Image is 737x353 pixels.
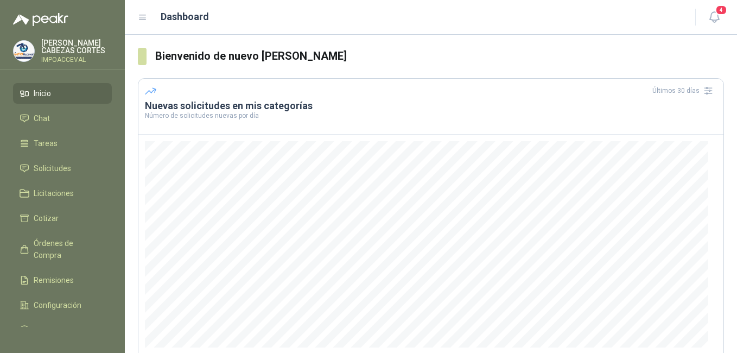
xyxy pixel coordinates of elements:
[34,112,50,124] span: Chat
[13,208,112,229] a: Cotizar
[13,295,112,316] a: Configuración
[34,324,96,336] span: Manuales y ayuda
[13,183,112,204] a: Licitaciones
[145,99,717,112] h3: Nuevas solicitudes en mis categorías
[13,233,112,266] a: Órdenes de Compra
[13,13,68,26] img: Logo peakr
[13,270,112,291] a: Remisiones
[41,56,112,63] p: IMPOACCEVAL
[41,39,112,54] p: [PERSON_NAME] CABEZAS CORTES
[652,82,717,99] div: Últimos 30 días
[34,212,59,224] span: Cotizar
[13,108,112,129] a: Chat
[34,237,101,261] span: Órdenes de Compra
[13,83,112,104] a: Inicio
[161,9,209,24] h1: Dashboard
[13,158,112,179] a: Solicitudes
[13,320,112,341] a: Manuales y ayuda
[14,41,34,61] img: Company Logo
[34,162,71,174] span: Solicitudes
[715,5,727,15] span: 4
[34,87,51,99] span: Inicio
[34,137,58,149] span: Tareas
[34,299,81,311] span: Configuración
[13,133,112,154] a: Tareas
[704,8,724,27] button: 4
[145,112,717,119] p: Número de solicitudes nuevas por día
[155,48,724,65] h3: Bienvenido de nuevo [PERSON_NAME]
[34,274,74,286] span: Remisiones
[34,187,74,199] span: Licitaciones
